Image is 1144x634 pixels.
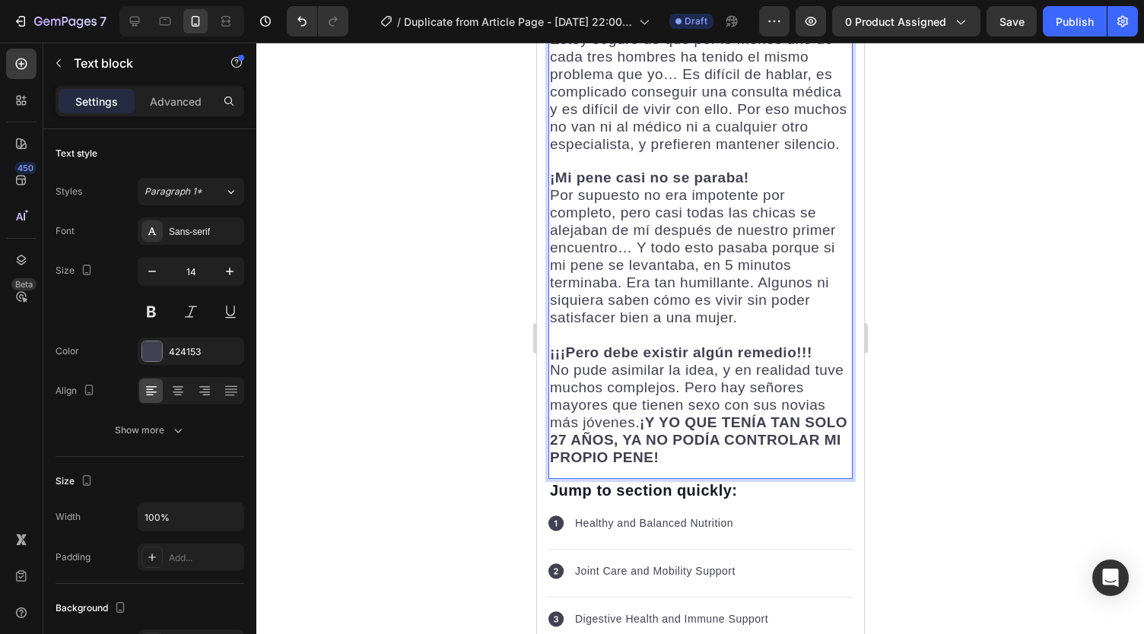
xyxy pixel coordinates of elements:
[56,185,82,198] div: Styles
[74,54,203,72] p: Text block
[150,94,202,109] p: Advanced
[38,521,199,537] p: Joint Care and Mobility Support
[169,551,240,565] div: Add...
[13,302,275,318] strong: ¡¡¡Pero debe existir algún remedio!!!
[169,345,240,359] div: 424153
[100,12,106,30] p: 7
[987,6,1037,36] button: Save
[685,14,707,28] span: Draft
[11,278,37,290] div: Beta
[145,185,202,198] span: Paragraph 1*
[115,423,186,438] div: Show more
[13,144,299,283] span: Por supuesto no era impotente por completo, pero casi todas las chicas se alejaban de mí después ...
[56,224,75,238] div: Font
[13,127,212,143] strong: ¡Mi pene casi no se paraba!
[832,6,980,36] button: 0 product assigned
[14,162,37,174] div: 450
[38,473,196,489] p: Healthy and Balanced Nutrition
[56,471,96,492] div: Size
[13,438,314,458] p: Jump to section quickly:
[75,94,118,109] p: Settings
[13,319,310,423] span: No pude asimilar la idea, y en realidad tuve muchos complejos. Pero hay señores mayores que tiene...
[138,503,243,531] input: Auto
[999,15,1025,28] span: Save
[56,417,244,444] button: Show more
[56,261,96,281] div: Size
[169,225,240,239] div: Sans-serif
[38,569,231,585] p: Digestive Health and Immune Support
[56,381,98,401] div: Align
[537,43,864,634] iframe: Design area
[1043,6,1107,36] button: Publish
[13,372,310,423] strong: ¡Y YO QUE TENÍA TAN SOLO 27 AÑOS, YA NO PODÍA CONTROLAR MI PROPIO PENE!
[56,147,97,160] div: Text style
[1092,560,1129,596] div: Open Intercom Messenger
[56,550,91,564] div: Padding
[56,344,79,358] div: Color
[845,14,946,30] span: 0 product assigned
[287,6,348,36] div: Undo/Redo
[404,14,633,30] span: Duplicate from Article Page - [DATE] 22:00:27
[56,510,81,524] div: Width
[56,598,129,619] div: Background
[397,14,401,30] span: /
[138,178,244,205] button: Paragraph 1*
[1056,14,1094,30] div: Publish
[6,6,113,36] button: 7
